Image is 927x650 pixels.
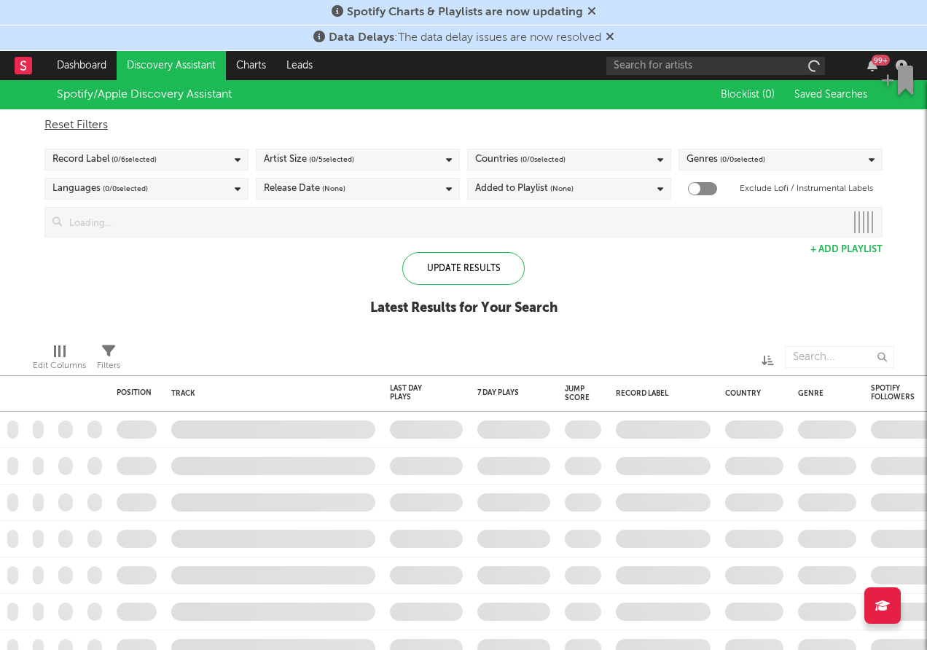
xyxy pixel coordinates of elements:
[790,89,870,101] button: Saved Searches
[57,86,232,103] div: Spotify/Apple Discovery Assistant
[720,151,765,168] span: ( 0 / 0 selected)
[402,252,525,285] div: Update Results
[33,339,86,381] div: Edit Columns
[477,388,528,397] div: 7 Day Plays
[475,151,566,168] div: Countries
[725,389,776,398] div: Country
[52,180,148,197] div: Languages
[794,90,870,100] span: Saved Searches
[97,339,120,381] div: Filters
[52,151,157,168] div: Record Label
[606,57,825,75] input: Search for artists
[33,357,86,375] div: Edit Columns
[867,60,877,71] button: 99+
[798,389,849,398] div: Genre
[475,180,574,197] div: Added to Playlist
[309,151,354,168] span: ( 0 / 5 selected)
[112,151,157,168] span: ( 0 / 6 selected)
[117,51,226,80] a: Discovery Assistant
[47,51,117,80] a: Dashboard
[264,151,354,168] div: Artist Size
[329,32,394,44] span: Data Delays
[762,90,775,100] span: ( 0 )
[44,117,883,134] div: Reset Filters
[616,389,703,398] div: Record Label
[721,90,775,100] span: Blocklist
[565,385,590,402] div: Jump Score
[117,388,152,397] div: Position
[740,180,873,197] label: Exclude Lofi / Instrumental Labels
[322,180,345,197] span: (None)
[276,51,323,80] a: Leads
[550,180,574,197] span: (None)
[329,32,601,44] span: : The data delay issues are now resolved
[587,7,596,18] span: Dismiss
[370,299,558,317] div: Latest Results for Your Search
[871,384,922,402] div: Spotify Followers
[62,208,845,237] input: Loading...
[687,151,765,168] div: Genres
[390,384,441,402] div: Last Day Plays
[264,180,345,197] div: Release Date
[97,357,120,375] div: Filters
[606,32,614,44] span: Dismiss
[785,346,894,368] input: Search...
[347,7,583,18] span: Spotify Charts & Playlists are now updating
[520,151,566,168] span: ( 0 / 0 selected)
[872,55,890,66] div: 99 +
[226,51,276,80] a: Charts
[810,245,883,254] button: + Add Playlist
[103,180,148,197] span: ( 0 / 0 selected)
[171,389,368,398] div: Track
